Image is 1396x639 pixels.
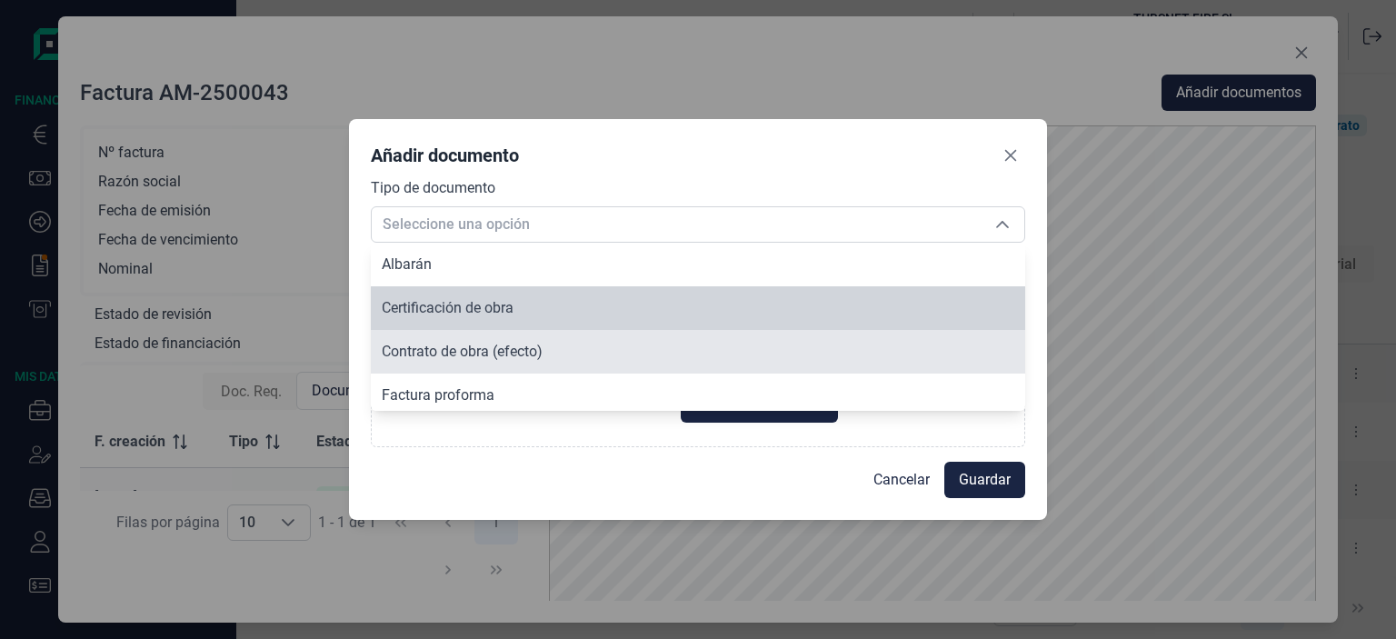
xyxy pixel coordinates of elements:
[371,143,519,168] div: Añadir documento
[873,469,930,491] span: Cancelar
[371,177,495,199] label: Tipo de documento
[382,386,494,404] span: Factura proforma
[371,330,1025,374] li: Contrato de obra (efecto)
[382,255,432,273] span: Albarán
[944,462,1025,498] button: Guardar
[371,243,1025,286] li: Albarán
[959,469,1011,491] span: Guardar
[996,141,1025,170] button: Close
[371,286,1025,330] li: Certificación de obra
[981,207,1024,242] div: Seleccione una opción
[382,299,514,316] span: Certificación de obra
[372,207,981,242] span: Seleccione una opción
[382,343,543,360] span: Contrato de obra (efecto)
[371,374,1025,417] li: Factura proforma
[859,462,944,498] button: Cancelar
